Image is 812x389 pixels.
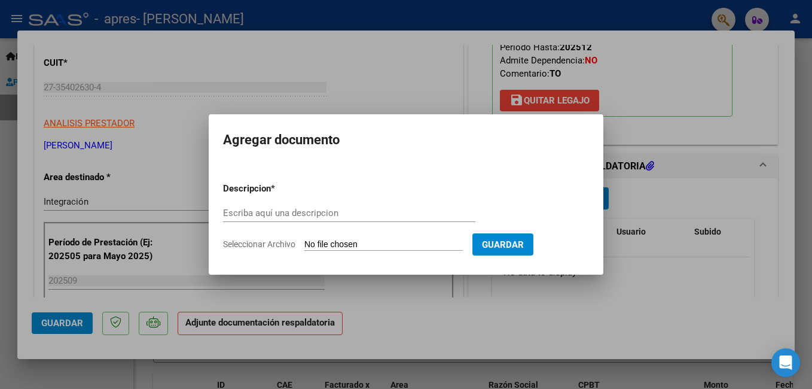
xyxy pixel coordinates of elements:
[472,233,533,256] button: Guardar
[223,239,295,249] span: Seleccionar Archivo
[223,182,333,196] p: Descripcion
[223,129,589,151] h2: Agregar documento
[482,239,524,250] span: Guardar
[771,348,800,377] div: Open Intercom Messenger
